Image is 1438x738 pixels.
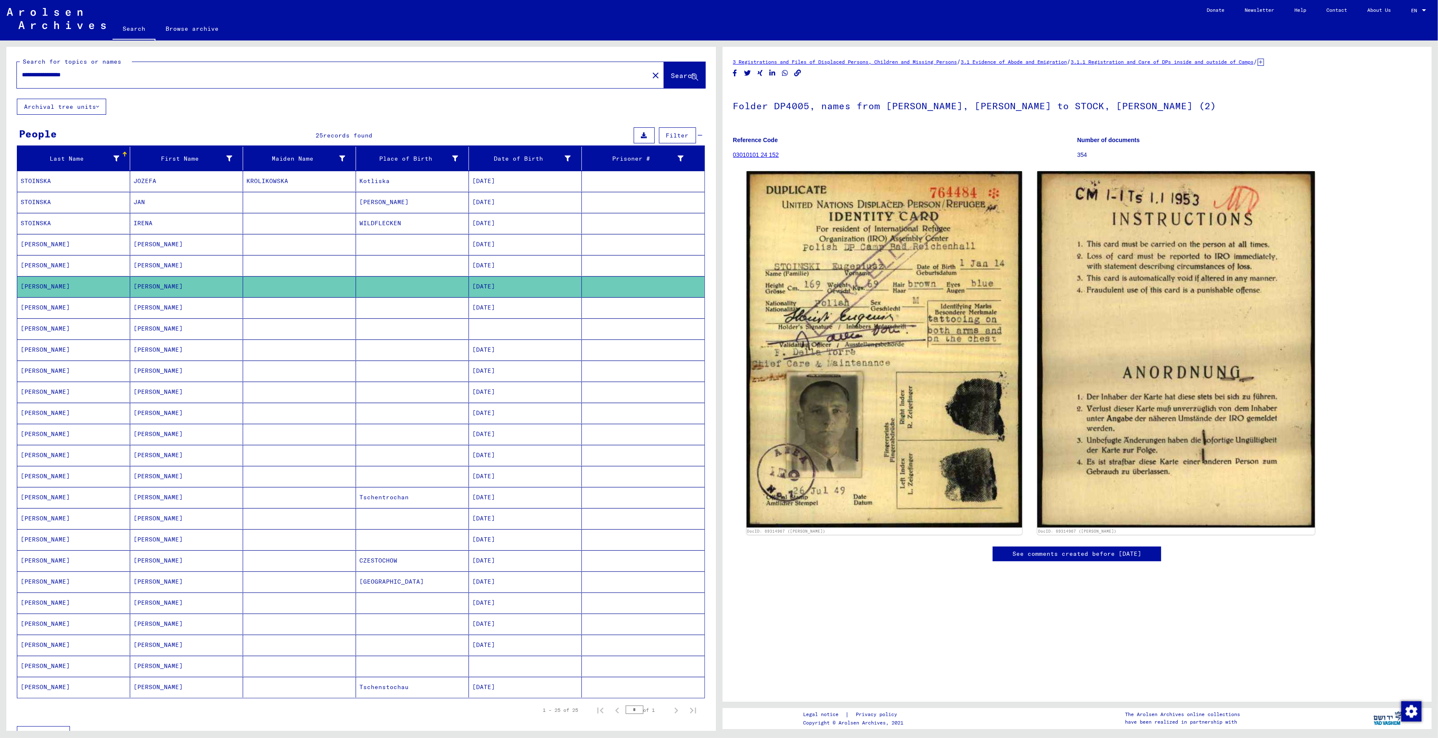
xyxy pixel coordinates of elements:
button: Share on Twitter [743,68,752,78]
mat-cell: [GEOGRAPHIC_DATA] [356,571,469,592]
mat-cell: [PERSON_NAME] [130,571,243,592]
mat-cell: [PERSON_NAME] [17,382,130,402]
a: 3 Registrations and Files of Displaced Persons, Children and Missing Persons [733,59,957,65]
mat-cell: [PERSON_NAME] [17,635,130,655]
a: 3.1 Evidence of Abode and Emigration [961,59,1067,65]
mat-cell: [DATE] [469,614,582,634]
div: Date of Birth [472,154,571,163]
mat-cell: [DATE] [469,192,582,213]
mat-cell: [PERSON_NAME] [130,276,243,297]
a: 03010101 24 152 [733,151,779,158]
mat-cell: [PERSON_NAME] [130,487,243,508]
mat-cell: [PERSON_NAME] [17,403,130,423]
mat-cell: [PERSON_NAME] [17,656,130,676]
b: Number of documents [1077,137,1140,143]
div: Last Name [21,154,119,163]
mat-cell: [DATE] [469,255,582,276]
img: 001.jpg [747,171,1023,528]
img: 002.jpg [1037,171,1315,528]
a: See comments created before [DATE] [1012,549,1141,558]
mat-cell: [DATE] [469,234,582,255]
button: Share on LinkedIn [768,68,777,78]
mat-cell: Tschentrochan [356,487,469,508]
mat-cell: JAN [130,192,243,213]
mat-cell: STOINSKA [17,171,130,191]
mat-cell: [PERSON_NAME] [17,614,130,634]
button: Last page [685,702,702,719]
mat-cell: [DATE] [469,339,582,360]
mat-cell: [DATE] [469,487,582,508]
div: Change consent [1401,701,1421,721]
mat-cell: [PERSON_NAME] [130,297,243,318]
mat-cell: [PERSON_NAME] [17,466,130,487]
mat-cell: [DATE] [469,445,582,466]
mat-cell: [PERSON_NAME] [130,677,243,698]
mat-header-cell: First Name [130,147,243,170]
mat-cell: [DATE] [469,635,582,655]
div: First Name [134,152,243,165]
mat-cell: [PERSON_NAME] [130,403,243,423]
p: Copyright © Arolsen Archives, 2021 [803,719,907,727]
button: Previous page [609,702,626,719]
mat-cell: [DATE] [469,213,582,234]
div: Prisoner # [585,152,694,165]
mat-cell: Tschenstochau [356,677,469,698]
mat-cell: [PERSON_NAME] [130,529,243,550]
span: Search [671,71,696,80]
div: People [19,126,57,141]
a: DocID: 69314967 ([PERSON_NAME]) [747,529,825,533]
p: have been realized in partnership with [1125,718,1240,726]
mat-cell: CZESTOCHOW [356,550,469,571]
button: Share on WhatsApp [781,68,790,78]
button: Search [664,62,705,88]
a: Search [112,19,155,40]
mat-cell: [PERSON_NAME] [130,593,243,613]
mat-cell: [PERSON_NAME] [17,255,130,276]
button: Filter [659,127,696,143]
mat-cell: [DATE] [469,593,582,613]
mat-cell: [DATE] [469,171,582,191]
img: Change consent [1401,701,1422,722]
mat-cell: [PERSON_NAME] [17,234,130,255]
mat-icon: close [651,70,661,81]
div: Place of Birth [359,154,458,163]
mat-cell: IRENA [130,213,243,234]
mat-cell: STOINSKA [17,192,130,213]
mat-cell: [DATE] [469,424,582,444]
span: Show less [24,730,58,738]
mat-cell: [PERSON_NAME] [17,445,130,466]
a: Privacy policy [849,710,907,719]
mat-cell: [DATE] [469,361,582,381]
mat-cell: [PERSON_NAME] [17,593,130,613]
img: yv_logo.png [1372,708,1403,729]
mat-cell: [PERSON_NAME] [130,234,243,255]
mat-cell: [PERSON_NAME] [130,508,243,529]
mat-cell: [PERSON_NAME] [17,339,130,360]
mat-cell: [DATE] [469,403,582,423]
a: Legal notice [803,710,845,719]
mat-cell: Kotliska [356,171,469,191]
mat-cell: [PERSON_NAME] [130,255,243,276]
mat-cell: [PERSON_NAME] [130,614,243,634]
p: 354 [1077,151,1421,159]
mat-cell: KROLIKOWSKA [243,171,356,191]
button: Archival tree units [17,99,106,115]
mat-cell: [PERSON_NAME] [130,466,243,487]
mat-cell: [DATE] [469,508,582,529]
mat-cell: [DATE] [469,677,582,698]
mat-cell: [PERSON_NAME] [130,318,243,339]
mat-header-cell: Maiden Name [243,147,356,170]
mat-cell: [PERSON_NAME] [17,508,130,529]
div: Maiden Name [246,154,345,163]
button: Clear [647,67,664,83]
mat-cell: [PERSON_NAME] [130,445,243,466]
mat-cell: [PERSON_NAME] [17,677,130,698]
span: records found [323,132,372,139]
mat-cell: [PERSON_NAME] [130,656,243,676]
a: DocID: 69314967 ([PERSON_NAME]) [1038,529,1117,533]
button: First page [592,702,609,719]
button: Share on Xing [756,68,765,78]
mat-header-cell: Prisoner # [582,147,704,170]
mat-cell: [DATE] [469,571,582,592]
div: Prisoner # [585,154,684,163]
